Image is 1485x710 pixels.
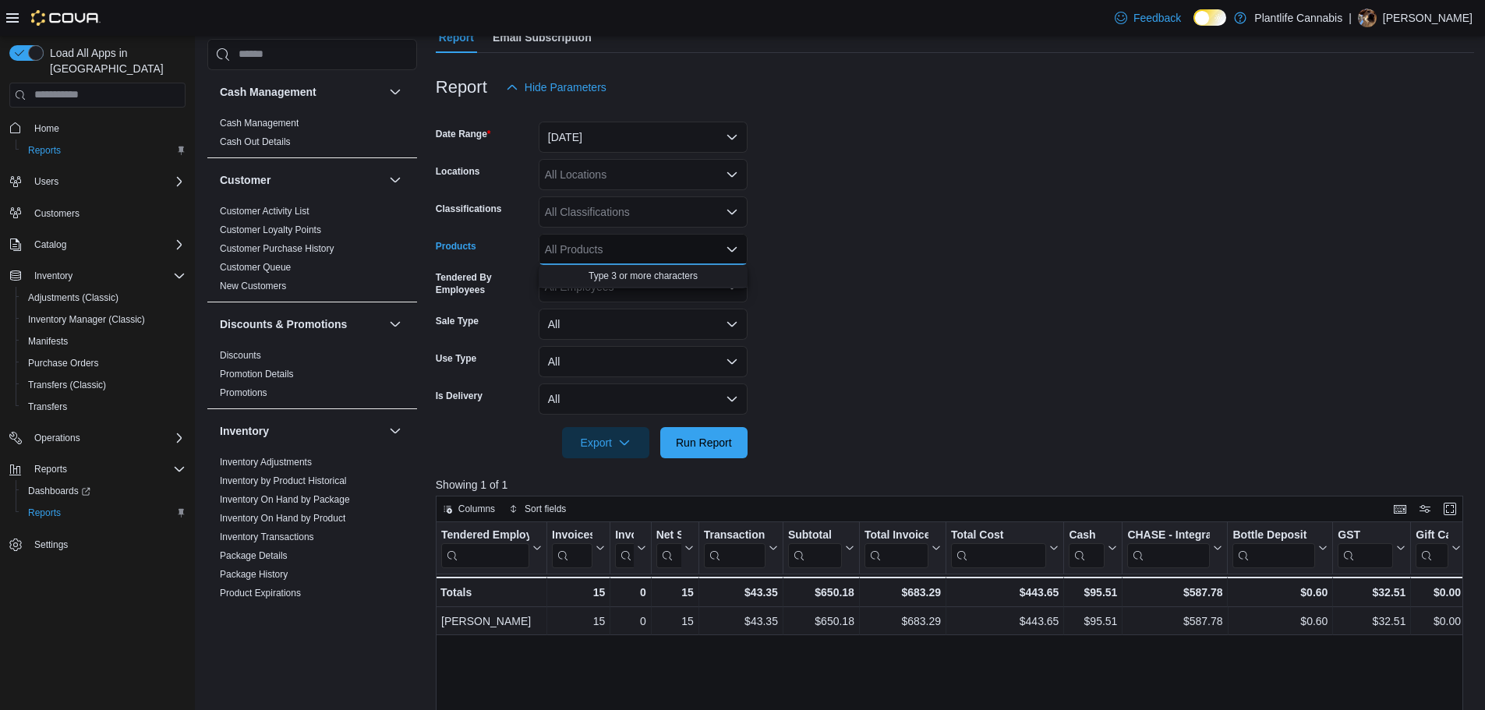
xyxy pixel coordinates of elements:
button: Hide Parameters [500,72,613,103]
span: Customers [28,203,186,223]
div: Bottle Deposit [1232,528,1315,567]
span: Reports [34,463,67,475]
span: Run Report [676,435,732,450]
span: Transfers [22,397,186,416]
div: Jessi Mascarin [1358,9,1377,27]
div: Transaction Average [703,528,765,567]
a: Promotion Details [220,369,294,380]
span: Customer Queue [220,261,291,274]
span: Dashboards [28,485,90,497]
a: Home [28,119,65,138]
span: Catalog [28,235,186,254]
button: CHASE - Integrated [1127,528,1222,567]
h3: Customer [220,172,270,188]
div: $43.35 [703,583,777,602]
span: Transfers [28,401,67,413]
div: Transaction Average [703,528,765,542]
div: Invoices Ref [615,528,633,567]
button: Columns [437,500,501,518]
span: Customers [34,207,80,220]
span: Load All Apps in [GEOGRAPHIC_DATA] [44,45,186,76]
div: Subtotal [788,528,842,567]
button: Invoices Ref [615,528,645,567]
div: 15 [552,583,605,602]
button: Reports [16,140,192,161]
span: Inventory Transactions [220,531,314,543]
a: Purchase Orders [22,354,105,373]
h3: Inventory [220,423,269,439]
div: 15 [552,612,605,631]
button: Transfers [16,396,192,418]
span: Settings [34,539,68,551]
span: Manifests [22,332,186,351]
button: Display options [1416,500,1434,518]
button: Discounts & Promotions [220,316,383,332]
button: All [539,383,748,415]
span: Feedback [1133,10,1181,26]
a: Settings [28,535,74,554]
a: Customer Activity List [220,206,309,217]
span: Adjustments (Classic) [28,291,118,304]
a: Inventory Transactions [220,532,314,542]
span: Reports [22,141,186,160]
label: Locations [436,165,480,178]
button: Transaction Average [703,528,777,567]
span: Hide Parameters [525,79,606,95]
button: Operations [28,429,87,447]
button: Open list of options [726,168,738,181]
a: Manifests [22,332,74,351]
span: Export [571,427,640,458]
span: Reports [28,144,61,157]
button: Bottle Deposit [1232,528,1328,567]
div: 0 [615,612,645,631]
button: Cash Management [386,83,405,101]
div: Cash [1069,528,1105,542]
a: New Customers [220,281,286,291]
span: Dark Mode [1193,26,1194,26]
a: Inventory Manager (Classic) [22,310,151,329]
button: Catalog [3,234,192,256]
span: Inventory Manager (Classic) [22,310,186,329]
button: Inventory [220,423,383,439]
div: Total Invoiced [864,528,928,567]
button: Home [3,117,192,140]
span: Inventory Manager (Classic) [28,313,145,326]
div: $95.51 [1069,612,1117,631]
div: Invoices Sold [552,528,592,567]
label: Use Type [436,352,476,365]
div: CHASE - Integrated [1127,528,1210,567]
a: Customer Loyalty Points [220,224,321,235]
button: Inventory [3,265,192,287]
button: Inventory Manager (Classic) [16,309,192,330]
button: Invoices Sold [552,528,605,567]
div: CHASE - Integrated [1127,528,1210,542]
span: Email Subscription [493,22,592,53]
button: GST [1338,528,1405,567]
button: Transfers (Classic) [16,374,192,396]
span: Package History [220,568,288,581]
span: Customer Purchase History [220,242,334,255]
a: Package Details [220,550,288,561]
div: Totals [440,583,542,602]
button: Total Cost [951,528,1059,567]
label: Classifications [436,203,502,215]
button: Purchase Orders [16,352,192,374]
span: Report [439,22,474,53]
span: Inventory On Hand by Product [220,512,345,525]
span: New Customers [220,280,286,292]
div: Total Invoiced [864,528,928,542]
button: Sort fields [503,500,572,518]
span: Customer Activity List [220,205,309,217]
button: Customer [386,171,405,189]
span: Inventory [34,270,72,282]
a: Customer Queue [220,262,291,273]
div: Total Cost [951,528,1046,567]
a: Cash Out Details [220,136,291,147]
div: Bottle Deposit [1232,528,1315,542]
button: Tendered Employee [441,528,542,567]
p: Plantlife Cannabis [1254,9,1342,27]
div: $443.65 [951,583,1059,602]
div: 0 [615,583,645,602]
a: Customer Purchase History [220,243,334,254]
span: Users [34,175,58,188]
